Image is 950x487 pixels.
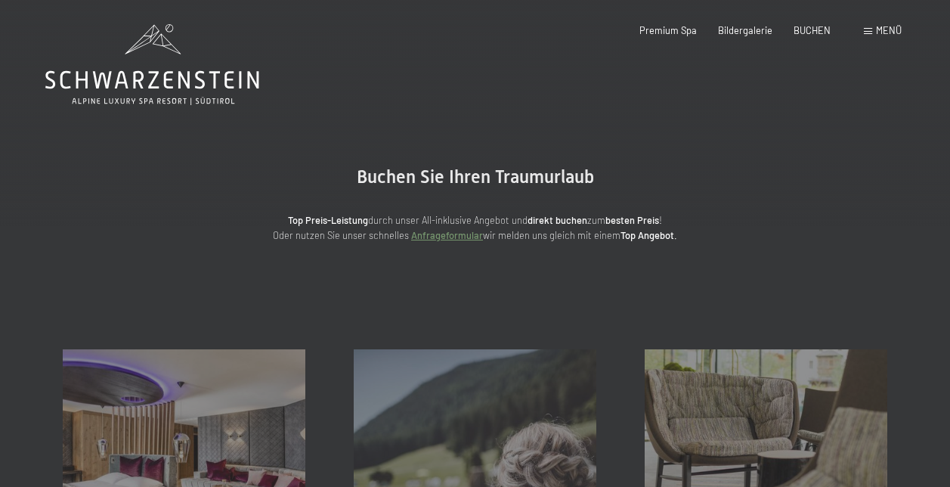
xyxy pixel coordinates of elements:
[528,214,587,226] strong: direkt buchen
[620,229,677,241] strong: Top Angebot.
[411,229,483,241] a: Anfrageformular
[173,212,778,243] p: durch unser All-inklusive Angebot und zum ! Oder nutzen Sie unser schnelles wir melden uns gleich...
[605,214,659,226] strong: besten Preis
[718,24,772,36] a: Bildergalerie
[639,24,697,36] a: Premium Spa
[288,214,368,226] strong: Top Preis-Leistung
[876,24,902,36] span: Menü
[357,166,594,188] span: Buchen Sie Ihren Traumurlaub
[794,24,831,36] a: BUCHEN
